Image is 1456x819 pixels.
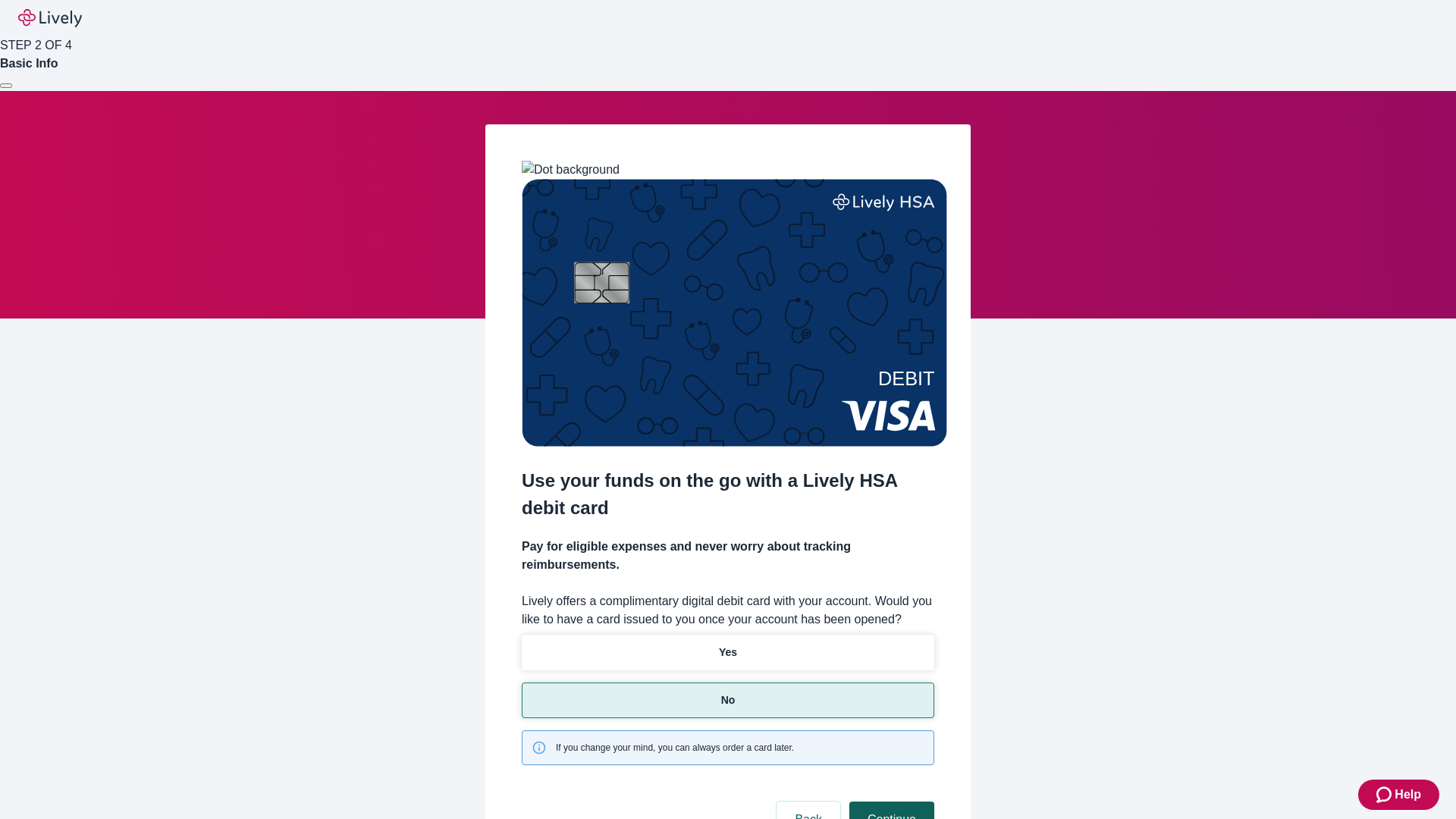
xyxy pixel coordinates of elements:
img: Dot background [522,161,620,179]
p: Yes [719,645,737,661]
span: Help [1395,786,1421,804]
button: Zendesk support iconHelp [1358,780,1439,810]
button: Yes [522,635,934,670]
img: Debit card [522,179,947,447]
img: Lively [18,9,82,27]
span: If you change your mind, you can always order a card later. [556,741,794,755]
svg: Zendesk support icon [1376,786,1395,804]
h4: Pay for eligible expenses and never worry about tracking reimbursements. [522,538,934,574]
label: Lively offers a complimentary digital debit card with your account. Would you like to have a card... [522,592,934,629]
h2: Use your funds on the go with a Lively HSA debit card [522,467,934,522]
button: No [522,682,934,718]
p: No [721,692,736,708]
